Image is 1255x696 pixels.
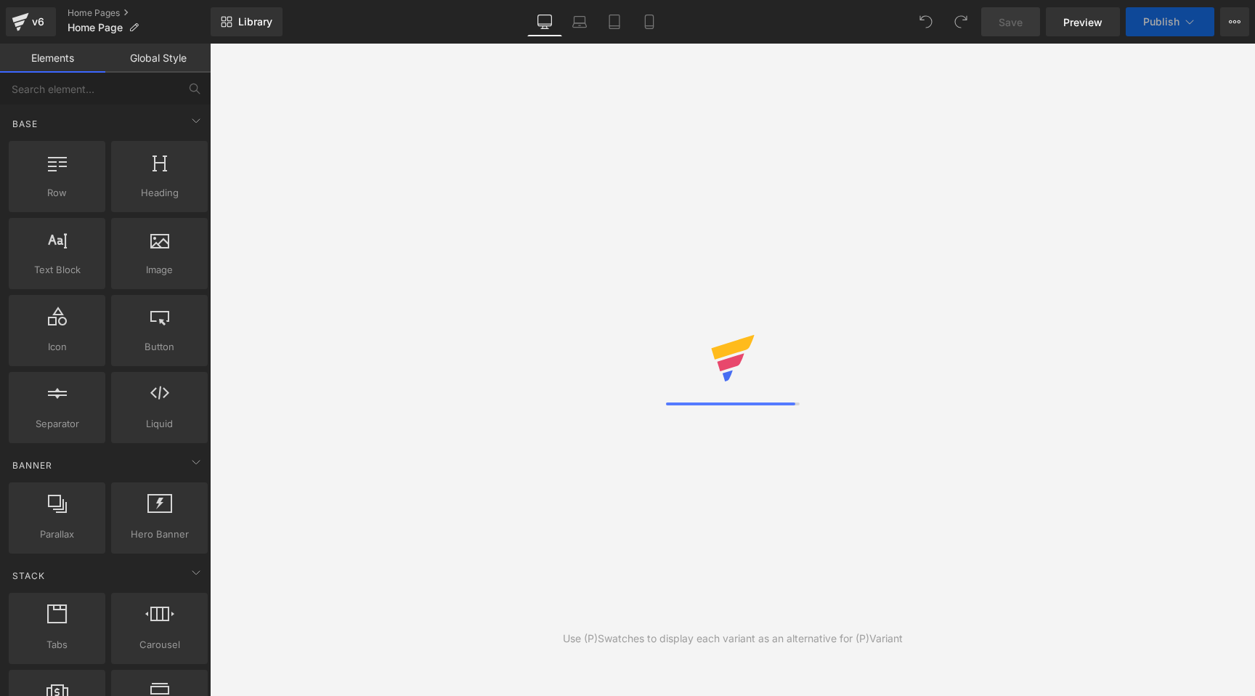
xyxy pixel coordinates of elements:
span: Heading [115,185,203,201]
span: Base [11,117,39,131]
span: Hero Banner [115,527,203,542]
a: v6 [6,7,56,36]
span: Image [115,262,203,278]
span: Library [238,15,272,28]
span: Stack [11,569,46,583]
span: Icon [13,339,101,355]
span: Tabs [13,637,101,652]
a: Tablet [597,7,632,36]
span: Preview [1063,15,1102,30]
a: Laptop [562,7,597,36]
span: Parallax [13,527,101,542]
button: Publish [1126,7,1214,36]
button: Undo [911,7,941,36]
span: Button [115,339,203,355]
div: Use (P)Swatches to display each variant as an alternative for (P)Variant [563,631,903,647]
span: Banner [11,458,54,472]
a: Mobile [632,7,667,36]
a: Preview [1046,7,1120,36]
span: Home Page [68,22,123,33]
span: Carousel [115,637,203,652]
button: Redo [946,7,975,36]
span: Text Block [13,262,101,278]
a: Global Style [105,44,211,73]
span: Publish [1143,16,1179,28]
span: Liquid [115,416,203,432]
div: v6 [29,12,47,31]
button: More [1220,7,1249,36]
span: Separator [13,416,101,432]
span: Row [13,185,101,201]
a: Home Pages [68,7,211,19]
span: Save [999,15,1023,30]
a: New Library [211,7,283,36]
a: Desktop [527,7,562,36]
